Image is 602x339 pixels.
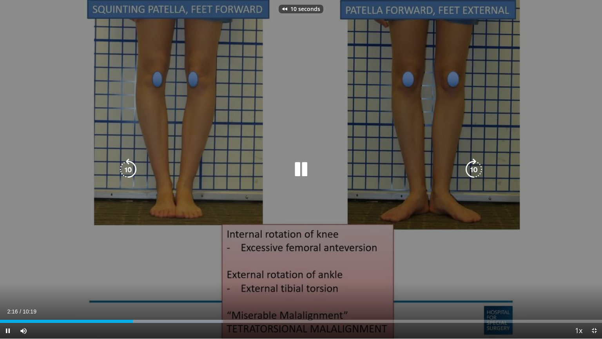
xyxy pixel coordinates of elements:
[20,308,21,315] span: /
[7,308,18,315] span: 2:16
[16,323,31,339] button: Mute
[571,323,586,339] button: Playback Rate
[586,323,602,339] button: Exit Fullscreen
[290,6,320,12] p: 10 seconds
[23,308,36,315] span: 10:19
